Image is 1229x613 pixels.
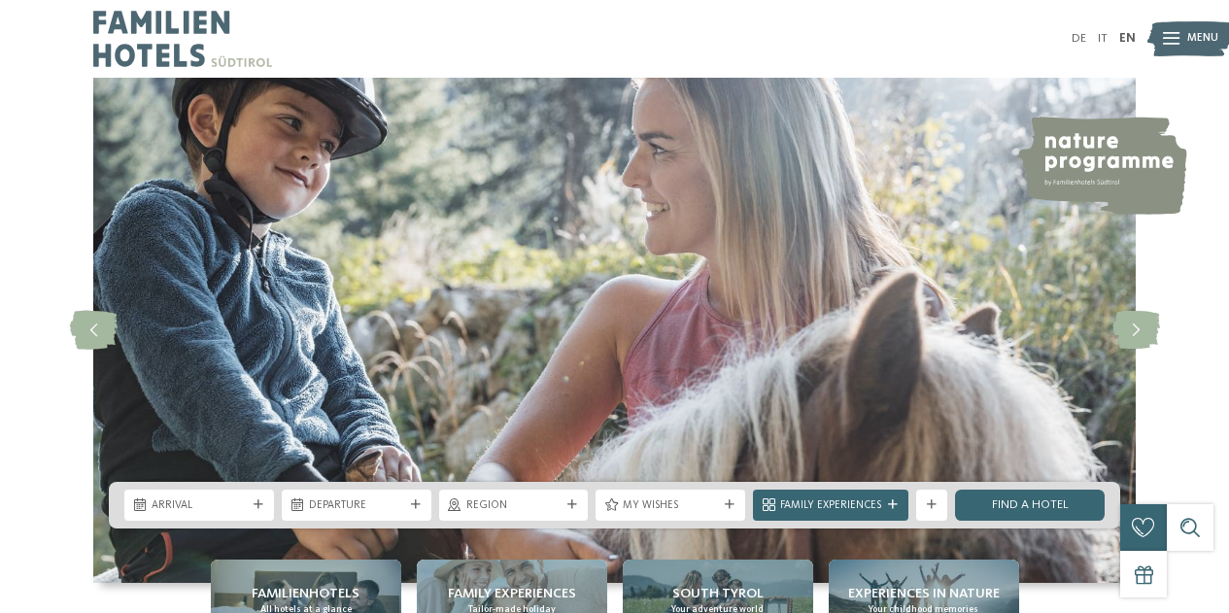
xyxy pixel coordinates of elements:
span: Family Experiences [448,584,576,603]
img: Familienhotels Südtirol: The happy family places! [93,78,1136,583]
a: EN [1119,32,1136,45]
span: Departure [309,498,404,514]
a: DE [1072,32,1086,45]
span: Experiences in nature [848,584,1000,603]
span: Region [466,498,562,514]
a: IT [1098,32,1108,45]
span: Familienhotels [252,584,359,603]
img: nature programme by Familienhotels Südtirol [1016,117,1187,215]
span: South Tyrol [672,584,764,603]
span: Menu [1187,31,1218,47]
span: My wishes [623,498,718,514]
a: Find a hotel [955,490,1105,521]
span: Arrival [152,498,247,514]
span: Family Experiences [780,498,881,514]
